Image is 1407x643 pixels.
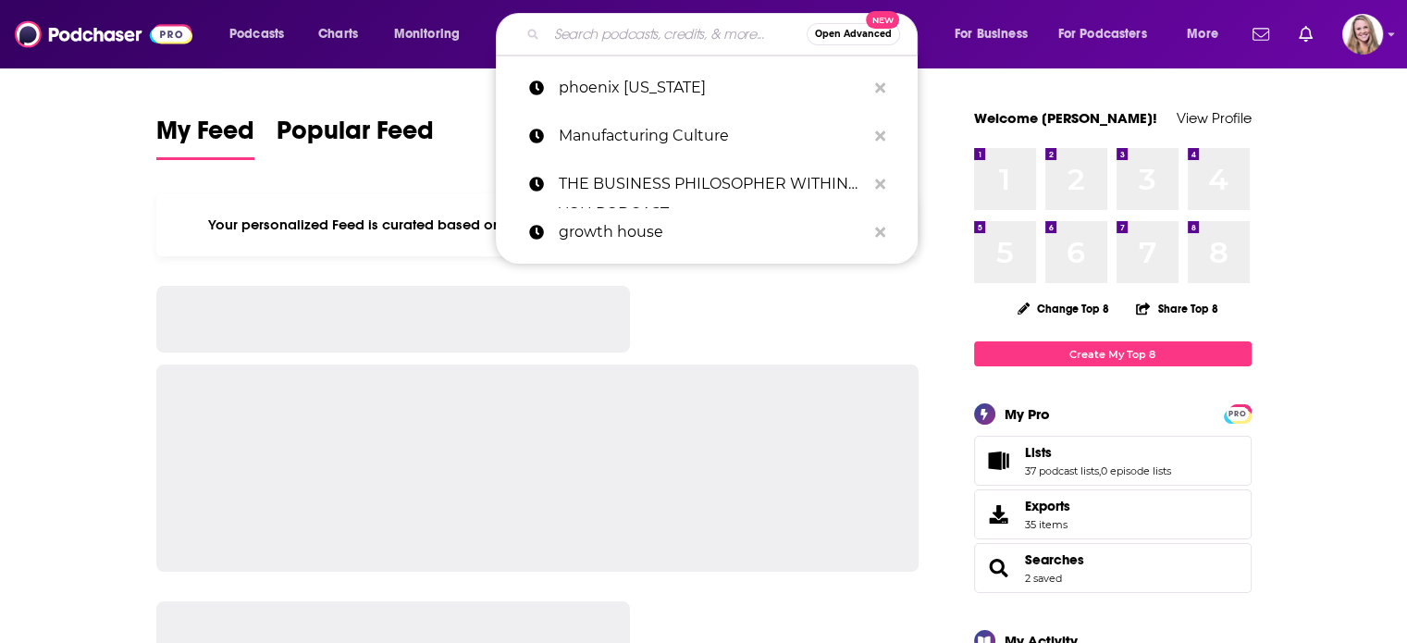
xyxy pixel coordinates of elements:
[381,19,484,49] button: open menu
[1291,19,1320,50] a: Show notifications dropdown
[974,109,1157,127] a: Welcome [PERSON_NAME]!
[1245,19,1277,50] a: Show notifications dropdown
[1025,444,1052,461] span: Lists
[1005,405,1050,423] div: My Pro
[1025,464,1099,477] a: 37 podcast lists
[1227,407,1249,421] span: PRO
[1342,14,1383,55] span: Logged in as KirstinPitchPR
[1025,498,1070,514] span: Exports
[559,112,866,160] p: Manufacturing Culture
[1099,464,1101,477] span: ,
[216,19,308,49] button: open menu
[559,160,866,208] p: THE BUSINESS PHILOSOPHER WITHIN YOU PODCAST
[496,208,918,256] a: growth house
[229,21,284,47] span: Podcasts
[513,13,935,56] div: Search podcasts, credits, & more...
[496,160,918,208] a: THE BUSINESS PHILOSOPHER WITHIN YOU PODCAST
[1177,109,1252,127] a: View Profile
[156,193,919,256] div: Your personalized Feed is curated based on the Podcasts, Creators, Users, and Lists that you Follow.
[1025,444,1171,461] a: Lists
[496,64,918,112] a: phoenix [US_STATE]
[1025,518,1070,531] span: 35 items
[1006,297,1121,320] button: Change Top 8
[974,489,1252,539] a: Exports
[547,19,807,49] input: Search podcasts, credits, & more...
[974,341,1252,366] a: Create My Top 8
[1342,14,1383,55] button: Show profile menu
[277,115,434,157] span: Popular Feed
[559,64,866,112] p: phoenix arizona
[1227,406,1249,420] a: PRO
[277,115,434,160] a: Popular Feed
[1101,464,1171,477] a: 0 episode lists
[1342,14,1383,55] img: User Profile
[559,208,866,256] p: growth house
[974,436,1252,486] span: Lists
[1025,551,1084,568] a: Searches
[815,30,892,39] span: Open Advanced
[1025,572,1062,585] a: 2 saved
[1187,21,1218,47] span: More
[942,19,1051,49] button: open menu
[1174,19,1241,49] button: open menu
[974,543,1252,593] span: Searches
[981,448,1018,474] a: Lists
[807,23,900,45] button: Open AdvancedNew
[496,112,918,160] a: Manufacturing Culture
[1135,291,1218,327] button: Share Top 8
[156,115,254,157] span: My Feed
[866,11,899,29] span: New
[981,555,1018,581] a: Searches
[955,21,1028,47] span: For Business
[156,115,254,160] a: My Feed
[1046,19,1174,49] button: open menu
[981,501,1018,527] span: Exports
[394,21,460,47] span: Monitoring
[15,17,192,52] img: Podchaser - Follow, Share and Rate Podcasts
[306,19,369,49] a: Charts
[1058,21,1147,47] span: For Podcasters
[318,21,358,47] span: Charts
